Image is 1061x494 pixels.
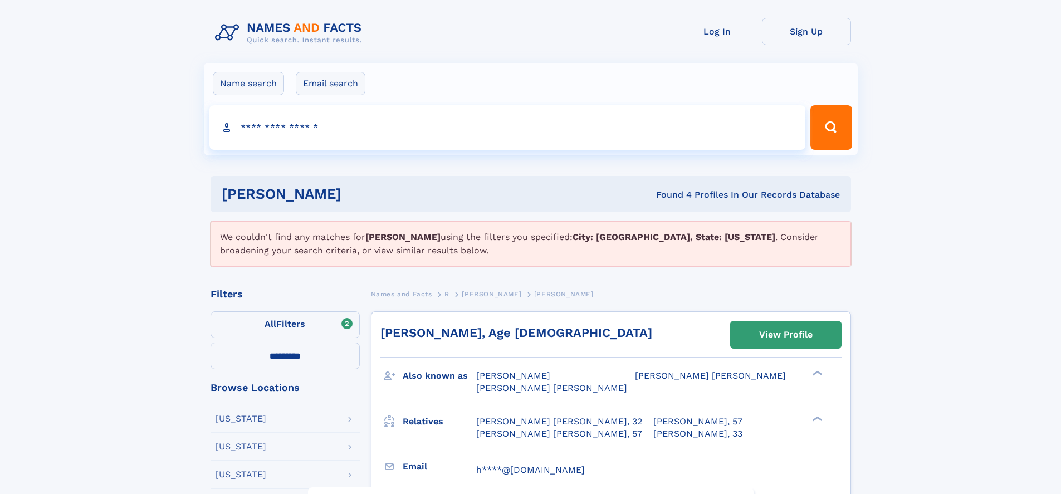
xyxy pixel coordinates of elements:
h3: Also known as [403,366,476,385]
span: All [265,319,276,329]
button: Search Button [810,105,852,150]
span: [PERSON_NAME] [PERSON_NAME] [635,370,786,381]
div: Browse Locations [211,383,360,393]
div: [US_STATE] [216,442,266,451]
div: ❯ [810,415,823,422]
b: City: [GEOGRAPHIC_DATA], State: [US_STATE] [573,232,775,242]
a: [PERSON_NAME], 33 [653,428,742,440]
span: [PERSON_NAME] [PERSON_NAME] [476,383,627,393]
h3: Relatives [403,412,476,431]
a: [PERSON_NAME] [PERSON_NAME], 32 [476,415,642,428]
h3: Email [403,457,476,476]
div: Found 4 Profiles In Our Records Database [498,189,840,201]
label: Filters [211,311,360,338]
h1: [PERSON_NAME] [222,187,499,201]
span: R [444,290,449,298]
label: Email search [296,72,365,95]
div: [US_STATE] [216,414,266,423]
span: [PERSON_NAME] [462,290,521,298]
label: Name search [213,72,284,95]
div: We couldn't find any matches for using the filters you specified: . Consider broadening your sear... [211,221,851,267]
a: Log In [673,18,762,45]
div: Filters [211,289,360,299]
div: ❯ [810,370,823,377]
a: [PERSON_NAME], Age [DEMOGRAPHIC_DATA] [380,326,652,340]
img: Logo Names and Facts [211,18,371,48]
a: Sign Up [762,18,851,45]
a: View Profile [731,321,841,348]
b: [PERSON_NAME] [365,232,441,242]
a: R [444,287,449,301]
input: search input [209,105,806,150]
div: [US_STATE] [216,470,266,479]
a: [PERSON_NAME] [462,287,521,301]
span: [PERSON_NAME] [534,290,594,298]
a: Names and Facts [371,287,432,301]
a: [PERSON_NAME] [PERSON_NAME], 57 [476,428,642,440]
span: [PERSON_NAME] [476,370,550,381]
a: [PERSON_NAME], 57 [653,415,742,428]
div: View Profile [759,322,813,348]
